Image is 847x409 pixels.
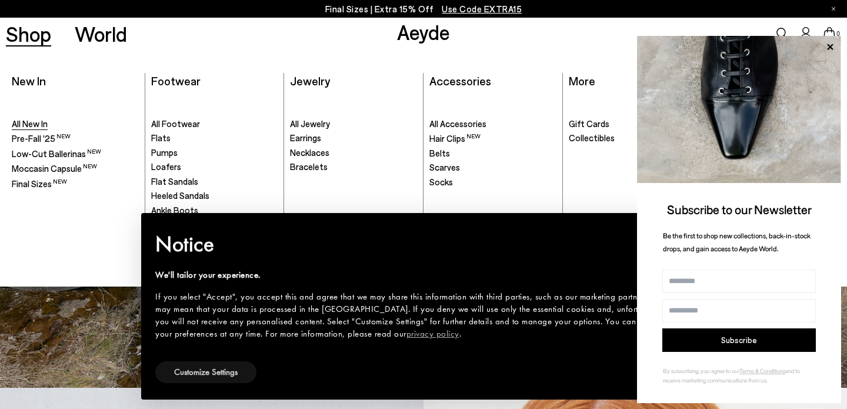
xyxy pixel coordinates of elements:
span: Heeled Sandals [151,190,209,201]
a: All Accessories [429,118,556,130]
a: New In [12,74,46,88]
a: Loafers [151,161,278,173]
span: Flat Sandals [151,176,198,187]
a: All Jewelry [290,118,417,130]
span: 0 [835,31,841,37]
a: Terms & Conditions [739,367,785,374]
span: Subscribe to our Newsletter [667,202,812,217]
button: Subscribe [662,328,816,352]
h2: Notice [155,229,673,260]
a: Necklaces [290,147,417,159]
button: Customize Settings [155,361,256,383]
span: By subscribing, you agree to our [663,367,739,374]
a: Gift Cards [569,118,696,130]
a: Low-Cut Ballerinas [12,148,139,160]
a: Collectibles [569,132,696,144]
span: Bracelets [290,161,328,172]
a: Moccasin Capsule [12,162,139,175]
span: Hair Clips [429,133,481,144]
span: Collectibles [569,132,615,143]
a: Pre-Fall '25 [12,132,139,145]
a: All New In [12,118,139,130]
span: All New In [12,118,48,129]
a: Jewelry [290,74,330,88]
a: 0 [823,27,835,40]
a: Hair Clips [429,132,556,145]
p: Final Sizes | Extra 15% Off [325,2,522,16]
span: Moccasin Capsule [12,163,97,174]
a: World [75,24,127,44]
a: Earrings [290,132,417,144]
a: Shop [6,24,51,44]
a: privacy policy [406,328,459,340]
span: Final Sizes [12,178,67,189]
a: Footwear [151,74,201,88]
span: All Accessories [429,118,486,129]
a: Flat Sandals [151,176,278,188]
span: All Jewelry [290,118,330,129]
a: Final Sizes [12,178,139,190]
span: Necklaces [290,147,329,158]
a: Pumps [151,147,278,159]
span: Socks [429,177,453,187]
span: Gift Cards [569,118,609,129]
a: Heeled Sandals [151,190,278,202]
span: Belts [429,148,450,158]
span: Earrings [290,132,321,143]
span: Pumps [151,147,178,158]
span: Flats [151,132,171,143]
a: All Footwear [151,118,278,130]
a: Belts [429,148,556,159]
a: Socks [429,177,556,188]
a: Scarves [429,162,556,174]
span: Navigate to /collections/ss25-final-sizes [442,4,522,14]
div: We'll tailor your experience. [155,269,673,281]
span: Be the first to shop new collections, back-in-stock drops, and gain access to Aeyde World. [663,231,811,253]
span: Low-Cut Ballerinas [12,148,101,159]
a: Accessories [429,74,491,88]
img: ca3f721fb6ff708a270709c41d776025.jpg [637,36,841,183]
span: Pre-Fall '25 [12,133,71,144]
span: All Footwear [151,118,200,129]
div: If you select "Accept", you accept this and agree that we may share this information with third p... [155,291,673,340]
a: Bracelets [290,161,417,173]
a: Aeyde [397,19,450,44]
span: Scarves [429,162,460,172]
a: More [569,74,595,88]
a: Flats [151,132,278,144]
span: Loafers [151,161,181,172]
